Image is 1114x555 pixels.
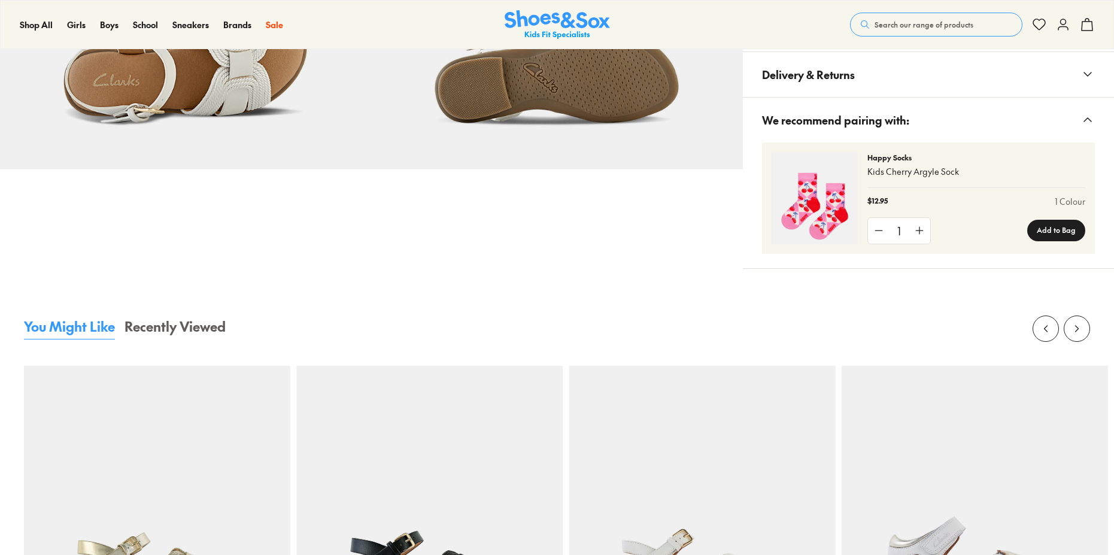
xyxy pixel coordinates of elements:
[125,317,226,339] button: Recently Viewed
[100,19,119,31] a: Boys
[762,102,909,138] span: We recommend pairing with:
[743,52,1114,97] button: Delivery & Returns
[890,218,909,244] div: 1
[20,19,53,31] a: Shop All
[24,317,115,339] button: You Might Like
[1055,195,1085,208] a: 1 Colour
[172,19,209,31] a: Sneakers
[867,165,1085,178] p: Kids Cherry Argyle Sock
[875,19,973,30] span: Search our range of products
[850,13,1022,37] button: Search our range of products
[762,57,855,92] span: Delivery & Returns
[772,152,858,244] img: 4-543651_1
[505,10,610,40] a: Shoes & Sox
[67,19,86,31] a: Girls
[266,19,283,31] a: Sale
[867,195,888,208] p: $12.95
[743,98,1114,142] button: We recommend pairing with:
[133,19,158,31] a: School
[505,10,610,40] img: SNS_Logo_Responsive.svg
[867,152,1085,163] p: Happy Socks
[223,19,251,31] a: Brands
[1027,220,1085,241] button: Add to Bag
